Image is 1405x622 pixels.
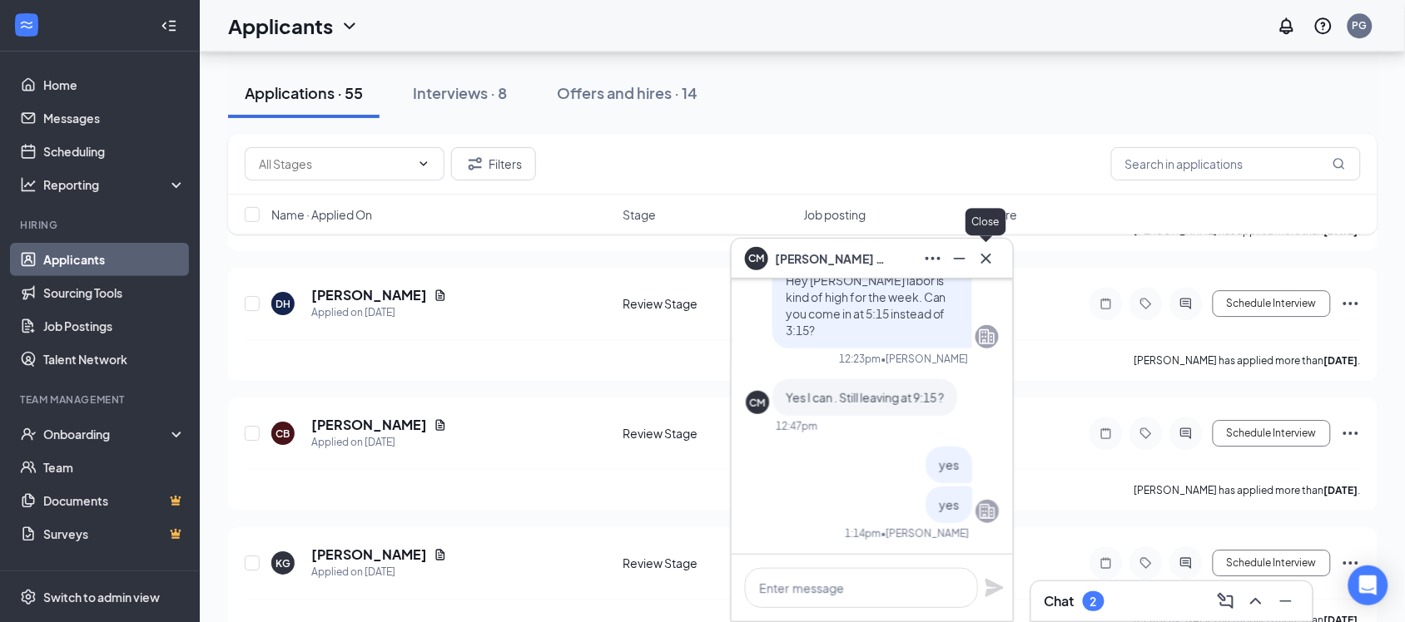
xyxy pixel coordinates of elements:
[1341,294,1361,313] svg: Ellipses
[311,286,427,304] h5: [PERSON_NAME]
[434,418,447,432] svg: Document
[271,206,372,223] span: Name · Applied On
[43,343,186,376] a: Talent Network
[1096,427,1116,440] svg: Note
[1216,591,1236,611] svg: ComposeMessage
[1341,553,1361,573] svg: Ellipses
[1136,427,1156,440] svg: Tag
[1136,297,1156,310] svg: Tag
[340,16,360,36] svg: ChevronDown
[776,419,817,433] div: 12:47pm
[1324,484,1358,496] b: [DATE]
[1111,147,1361,180] input: Search in applications
[1176,297,1196,310] svg: ActiveChat
[417,157,430,170] svg: ChevronDown
[623,206,656,223] span: Stage
[434,548,447,561] svg: Document
[311,434,447,451] div: Applied on [DATE]
[1045,592,1075,610] h3: Chat
[434,289,447,302] svg: Document
[1134,353,1361,368] p: [PERSON_NAME] has applied more than .
[43,243,186,276] a: Applicants
[977,327,997,347] svg: Company
[413,82,507,103] div: Interviews · 8
[20,176,37,193] svg: Analysis
[20,392,182,407] div: Team Management
[985,578,1005,598] svg: Plane
[920,245,946,272] button: Ellipses
[43,101,186,135] a: Messages
[259,155,410,173] input: All Stages
[1313,16,1333,36] svg: QuestionInfo
[43,517,186,550] a: SurveysCrown
[43,484,186,517] a: DocumentsCrown
[950,249,970,269] svg: Minimize
[43,135,186,168] a: Scheduling
[1176,556,1196,570] svg: ActiveChat
[623,295,793,312] div: Review Stage
[1213,588,1239,615] button: ComposeMessage
[43,176,186,193] div: Reporting
[311,416,427,434] h5: [PERSON_NAME]
[973,245,1000,272] button: Cross
[946,245,973,272] button: Minimize
[451,147,536,180] button: Filter Filters
[465,154,485,174] svg: Filter
[1090,595,1097,609] div: 2
[966,208,1006,235] div: Close
[1276,591,1296,611] svg: Minimize
[1341,423,1361,443] svg: Ellipses
[985,206,1018,223] span: Score
[845,526,881,541] div: 1:14pm
[43,426,171,442] div: Onboarding
[786,390,944,405] span: Yes I can . Still leaving at 9:15 ?
[1353,18,1368,32] div: PG
[20,567,182,581] div: Payroll
[923,249,943,269] svg: Ellipses
[939,457,959,472] span: yes
[1213,550,1331,576] button: Schedule Interview
[1213,420,1331,447] button: Schedule Interview
[881,526,969,541] span: • [PERSON_NAME]
[1213,290,1331,317] button: Schedule Interview
[276,556,290,570] div: KG
[1348,565,1388,605] div: Open Intercom Messenger
[976,249,996,269] svg: Cross
[977,501,997,521] svg: Company
[881,352,969,366] span: • [PERSON_NAME]
[623,425,793,442] div: Review Stage
[1134,483,1361,497] p: [PERSON_NAME] has applied more than .
[311,564,447,580] div: Applied on [DATE]
[43,68,186,101] a: Home
[1246,591,1266,611] svg: ChevronUp
[1324,354,1358,367] b: [DATE]
[276,427,290,441] div: CB
[245,82,363,103] div: Applications · 55
[228,12,333,40] h1: Applicants
[43,276,186,309] a: Sourcing Tools
[557,82,698,103] div: Offers and hires · 14
[1096,556,1116,570] svg: Note
[43,309,186,343] a: Job Postings
[1277,16,1297,36] svg: Notifications
[804,206,866,223] span: Job posting
[750,396,766,410] div: CM
[311,304,447,321] div: Applied on [DATE]
[276,297,290,311] div: DH
[1176,427,1196,440] svg: ActiveChat
[311,545,427,564] h5: [PERSON_NAME]
[939,497,959,512] span: yes
[1333,157,1346,170] svg: MagnifyingGlass
[775,249,891,268] span: [PERSON_NAME] Miles
[18,17,35,33] svg: WorkstreamLogo
[1243,588,1269,615] button: ChevronUp
[43,589,160,605] div: Switch to admin view
[1136,556,1156,570] svg: Tag
[623,555,793,571] div: Review Stage
[839,352,881,366] div: 12:23pm
[20,218,182,232] div: Hiring
[1273,588,1299,615] button: Minimize
[1096,297,1116,310] svg: Note
[20,426,37,442] svg: UserCheck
